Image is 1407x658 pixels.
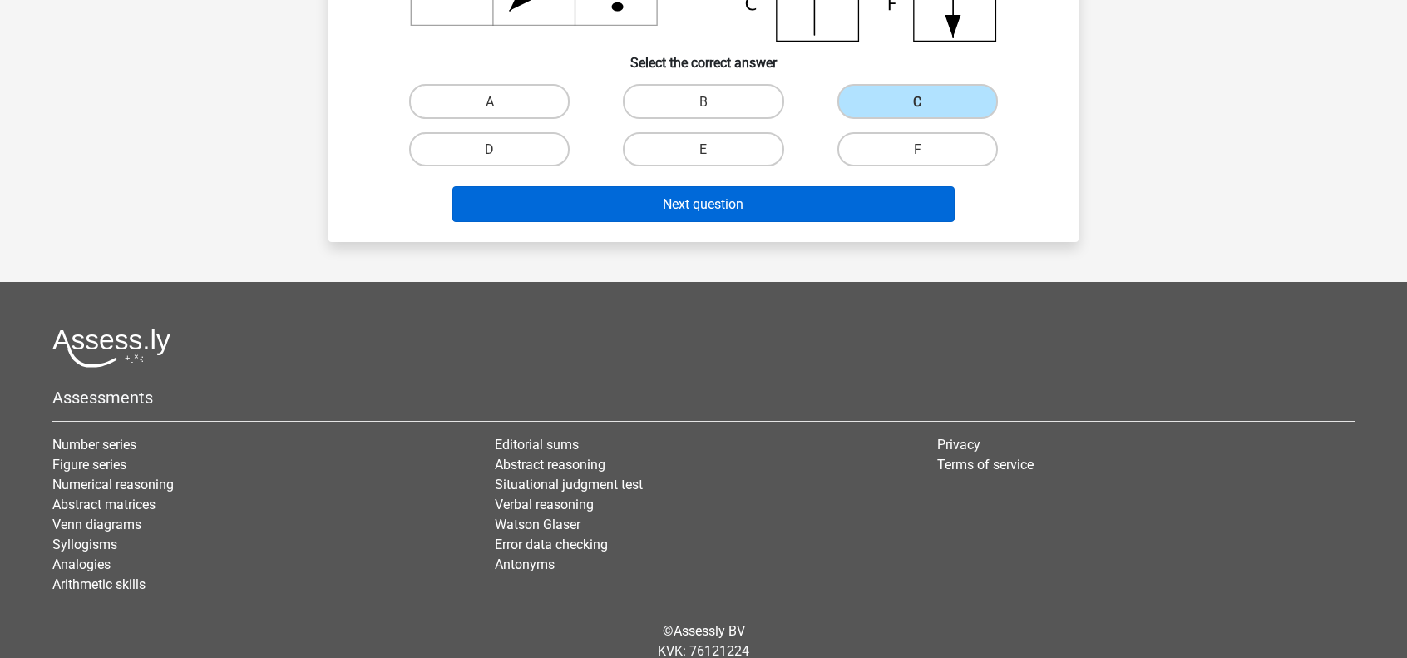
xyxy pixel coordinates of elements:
[674,623,745,639] a: Assessly BV
[663,623,674,639] font: ©
[52,557,111,572] a: Analogies
[495,557,555,572] a: Antonyms
[495,457,605,472] a: Abstract reasoning
[699,94,708,110] font: B
[52,576,146,592] a: Arithmetic skills
[699,141,707,157] font: E
[485,141,494,157] font: D
[495,497,594,512] a: Verbal reasoning
[452,186,955,222] button: Next question
[52,457,126,472] a: Figure series
[52,329,170,368] img: Assessly logo
[937,457,1034,472] a: Terms of service
[663,196,743,212] font: Next question
[914,141,921,157] font: F
[52,437,136,453] a: Number series
[52,477,174,492] a: Numerical reasoning
[913,94,921,110] font: C
[52,537,117,552] a: Syllogisms
[937,437,980,453] a: Privacy
[486,94,494,110] font: A
[495,537,608,552] a: Error data checking
[52,497,156,512] a: Abstract matrices
[495,437,579,453] a: Editorial sums
[52,517,141,532] a: Venn diagrams
[52,388,153,408] font: Assessments
[495,517,580,532] a: Watson Glaser
[495,477,643,492] a: Situational judgment test
[630,55,777,71] font: Select the correct answer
